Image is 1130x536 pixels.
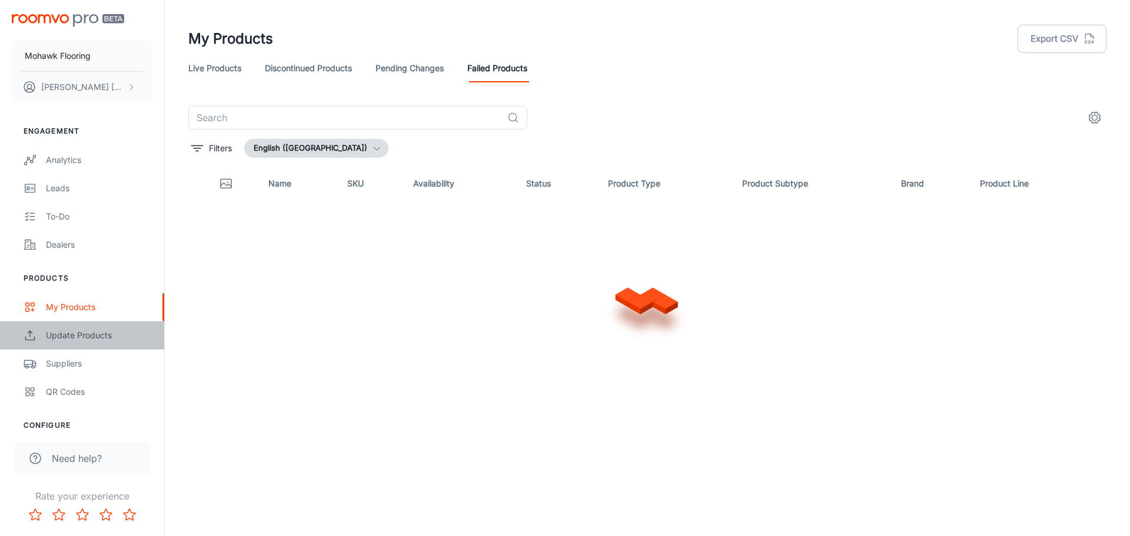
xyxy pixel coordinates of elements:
[46,210,152,223] div: To-do
[733,167,892,200] th: Product Subtype
[25,49,91,62] p: Mohawk Flooring
[46,385,152,398] div: QR Codes
[94,503,118,527] button: Rate 4 star
[71,503,94,527] button: Rate 3 star
[599,167,732,200] th: Product Type
[41,81,124,94] p: [PERSON_NAME] [PERSON_NAME]
[244,139,388,158] button: English ([GEOGRAPHIC_DATA])
[971,167,1106,200] th: Product Line
[892,167,970,200] th: Brand
[338,167,404,200] th: SKU
[24,503,47,527] button: Rate 1 star
[46,301,152,314] div: My Products
[46,357,152,370] div: Suppliers
[188,106,503,129] input: Search
[12,72,152,102] button: [PERSON_NAME] [PERSON_NAME]
[188,28,273,49] h1: My Products
[219,177,233,191] svg: Thumbnail
[404,167,517,200] th: Availability
[375,54,444,82] a: Pending Changes
[209,142,232,155] p: Filters
[46,182,152,195] div: Leads
[9,489,155,503] p: Rate your experience
[12,41,152,71] button: Mohawk Flooring
[118,503,141,527] button: Rate 5 star
[1083,106,1106,129] button: settings
[1018,25,1106,53] button: Export CSV
[259,167,337,200] th: Name
[47,503,71,527] button: Rate 2 star
[188,54,241,82] a: Live Products
[517,167,599,200] th: Status
[46,329,152,342] div: Update Products
[265,54,352,82] a: Discontinued Products
[46,154,152,167] div: Analytics
[52,451,102,465] span: Need help?
[46,238,152,251] div: Dealers
[12,14,124,26] img: Roomvo PRO Beta
[467,54,527,82] a: Failed Products
[188,139,235,158] button: filter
